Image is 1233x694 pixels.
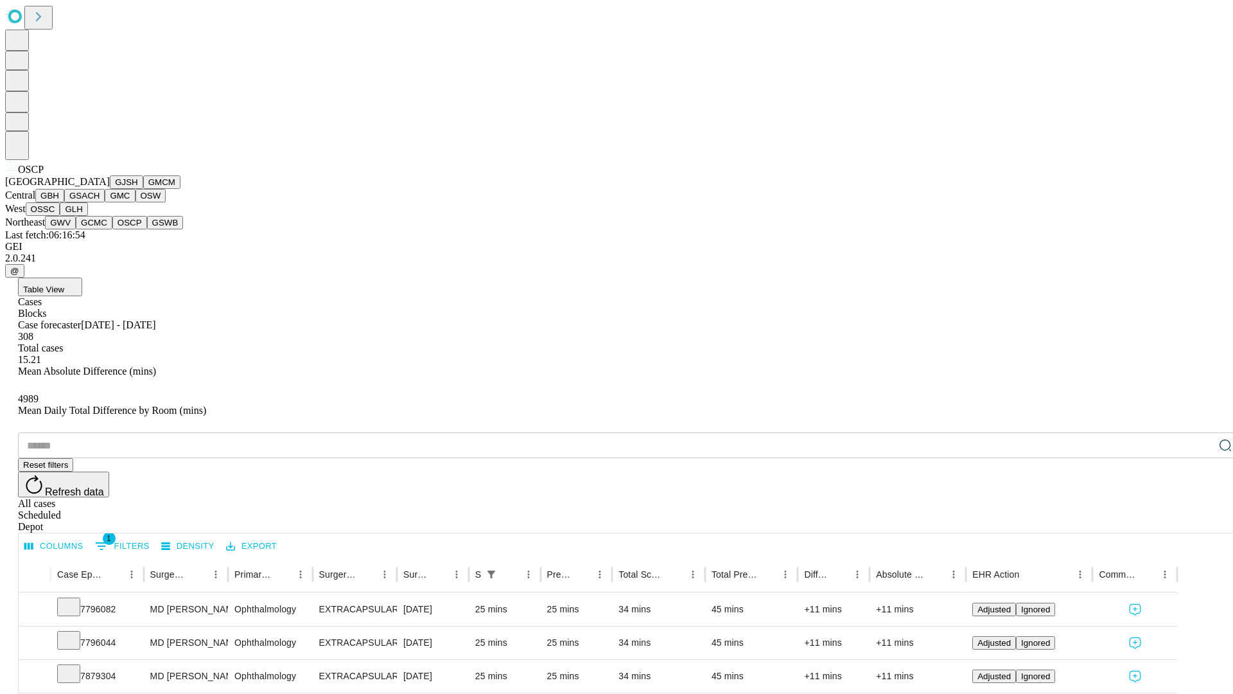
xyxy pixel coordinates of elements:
button: Menu [776,565,794,583]
button: Menu [123,565,141,583]
span: Total cases [18,343,63,353]
div: 45 mins [712,593,792,626]
button: Menu [520,565,538,583]
div: +11 mins [804,660,863,693]
button: @ [5,264,24,278]
button: Sort [502,565,520,583]
span: Table View [23,285,64,294]
div: Total Scheduled Duration [618,569,665,580]
div: EHR Action [972,569,1019,580]
button: Ignored [1016,670,1055,683]
button: Menu [292,565,310,583]
span: Ignored [1021,638,1050,648]
div: 34 mins [618,627,699,659]
button: GMC [105,189,135,202]
span: [GEOGRAPHIC_DATA] [5,176,110,187]
div: Surgery Date [403,569,428,580]
div: Scheduled In Room Duration [475,569,481,580]
span: Ignored [1021,605,1050,614]
span: Case forecaster [18,319,81,330]
button: Sort [358,565,376,583]
button: Density [158,537,218,556]
button: Show filters [482,565,500,583]
span: Mean Absolute Difference (mins) [18,366,156,377]
span: Northeast [5,217,45,227]
button: OSCP [112,216,147,229]
button: Menu [1156,565,1174,583]
span: Reset filters [23,460,68,470]
div: MD [PERSON_NAME] [PERSON_NAME] [150,593,222,626]
div: +11 mins [876,627,959,659]
button: Sort [830,565,848,583]
div: [DATE] [403,627,462,659]
div: 7796044 [57,627,137,659]
div: 25 mins [475,593,534,626]
span: Mean Daily Total Difference by Room (mins) [18,405,206,416]
div: 25 mins [475,660,534,693]
div: +11 mins [804,627,863,659]
button: Sort [927,565,945,583]
button: Show filters [92,536,153,556]
div: 34 mins [618,593,699,626]
button: Sort [274,565,292,583]
button: GLH [60,202,87,216]
button: Expand [25,599,44,621]
span: 4989 [18,393,39,404]
span: 15.21 [18,354,41,365]
div: Total Predicted Duration [712,569,758,580]
button: Select columns [21,537,87,556]
span: Central [5,190,35,200]
div: GEI [5,241,1228,253]
div: +11 mins [804,593,863,626]
button: Ignored [1016,603,1055,616]
div: Comments [1099,569,1136,580]
button: GMCM [143,175,180,189]
button: Expand [25,666,44,688]
button: GSWB [147,216,184,229]
button: Menu [1071,565,1089,583]
div: +11 mins [876,593,959,626]
span: Adjusted [977,638,1011,648]
div: Absolute Difference [876,569,925,580]
button: Adjusted [972,603,1016,616]
button: Menu [207,565,225,583]
div: 25 mins [547,660,606,693]
button: Expand [25,632,44,655]
div: Surgeon Name [150,569,188,580]
button: Refresh data [18,472,109,497]
button: OSW [136,189,166,202]
span: @ [10,266,19,276]
button: Menu [848,565,866,583]
div: Primary Service [234,569,272,580]
span: OSCP [18,164,44,175]
button: Adjusted [972,670,1016,683]
div: +11 mins [876,660,959,693]
div: 1 active filter [482,565,500,583]
span: 1 [103,532,116,545]
div: EXTRACAPSULAR CATARACT REMOVAL WITH [MEDICAL_DATA] [319,593,390,626]
button: Menu [684,565,702,583]
span: Adjusted [977,605,1011,614]
button: Menu [448,565,466,583]
button: Reset filters [18,458,73,472]
div: 45 mins [712,627,792,659]
div: 7796082 [57,593,137,626]
div: MD [PERSON_NAME] [PERSON_NAME] [150,627,222,659]
div: Difference [804,569,829,580]
div: Predicted In Room Duration [547,569,572,580]
div: 34 mins [618,660,699,693]
div: Case Epic Id [57,569,103,580]
button: Sort [573,565,591,583]
button: GSACH [64,189,105,202]
button: Sort [666,565,684,583]
div: EXTRACAPSULAR CATARACT REMOVAL WITH [MEDICAL_DATA] [319,660,390,693]
button: GCMC [76,216,112,229]
button: Sort [189,565,207,583]
div: 7879304 [57,660,137,693]
button: Menu [945,565,963,583]
div: 2.0.241 [5,253,1228,264]
span: 308 [18,331,33,342]
button: Menu [376,565,394,583]
button: Export [223,537,280,556]
div: MD [PERSON_NAME] [PERSON_NAME] [150,660,222,693]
